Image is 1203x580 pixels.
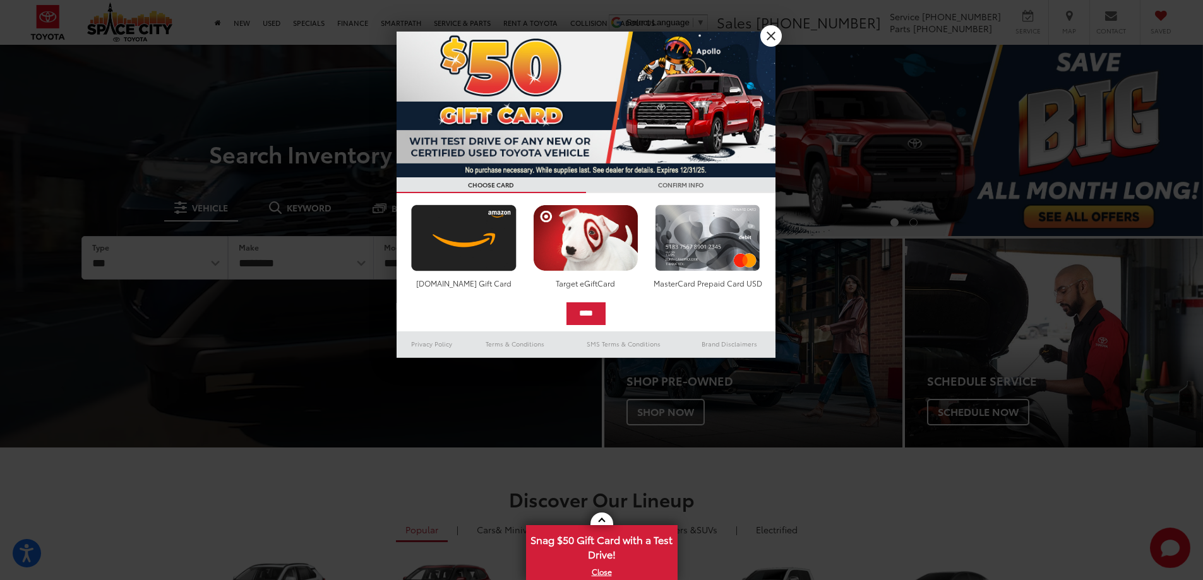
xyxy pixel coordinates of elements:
a: Privacy Policy [397,336,467,352]
div: Target eGiftCard [530,278,642,288]
img: amazoncard.png [408,204,520,271]
a: SMS Terms & Conditions [564,336,683,352]
a: Terms & Conditions [467,336,563,352]
div: [DOMAIN_NAME] Gift Card [408,278,520,288]
h3: CHOOSE CARD [397,177,586,193]
a: Brand Disclaimers [683,336,775,352]
img: mastercard.png [652,204,763,271]
img: targetcard.png [530,204,642,271]
div: MasterCard Prepaid Card USD [652,278,763,288]
h3: CONFIRM INFO [586,177,775,193]
span: Snag $50 Gift Card with a Test Drive! [527,526,676,565]
img: 53411_top_152338.jpg [397,32,775,177]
